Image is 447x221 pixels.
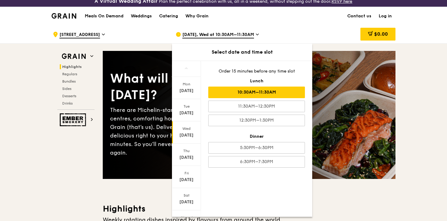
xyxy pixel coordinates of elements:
[208,78,305,84] div: Lunch
[173,215,200,220] div: Closed
[173,126,200,131] div: Wed
[182,32,254,38] span: [DATE], Wed at 10:30AM–11:30AM
[185,7,209,25] div: Why Grain
[156,7,182,25] a: Catering
[52,13,76,19] img: Grain
[110,106,249,157] div: There are Michelin-star restaurants, hawker centres, comforting home-cooked classics… and Grain (...
[62,65,82,69] span: Highlights
[173,110,200,116] div: [DATE]
[374,31,388,37] span: $0.00
[208,101,305,112] div: 11:30AM–12:30PM
[62,72,77,76] span: Regulars
[62,94,76,98] span: Desserts
[62,101,73,105] span: Drinks
[208,87,305,98] div: 10:30AM–11:30AM
[173,82,200,87] div: Mon
[127,7,156,25] a: Weddings
[173,171,200,176] div: Fri
[159,7,178,25] div: Catering
[173,193,200,198] div: Sat
[208,68,305,74] div: Order 15 minutes before any time slot
[173,155,200,161] div: [DATE]
[208,134,305,140] div: Dinner
[131,7,152,25] div: Weddings
[62,79,76,84] span: Bundles
[60,113,88,126] img: Ember Smokery web logo
[59,32,100,38] span: [STREET_ADDRESS]
[60,51,88,62] img: Grain web logo
[182,7,212,25] a: Why Grain
[208,142,305,154] div: 5:30PM–6:30PM
[208,156,305,168] div: 6:30PM–7:30PM
[173,104,200,109] div: Tue
[173,132,200,138] div: [DATE]
[110,70,249,103] div: What will you eat [DATE]?
[172,48,312,56] div: Select date and time slot
[173,148,200,153] div: Thu
[173,88,200,94] div: [DATE]
[375,7,395,25] a: Log in
[103,203,395,214] h3: Highlights
[344,7,375,25] a: Contact us
[173,199,200,205] div: [DATE]
[62,87,71,91] span: Sides
[85,13,123,19] h1: Meals On Demand
[52,6,76,25] a: GrainGrain
[208,115,305,126] div: 12:30PM–1:30PM
[173,177,200,183] div: [DATE]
